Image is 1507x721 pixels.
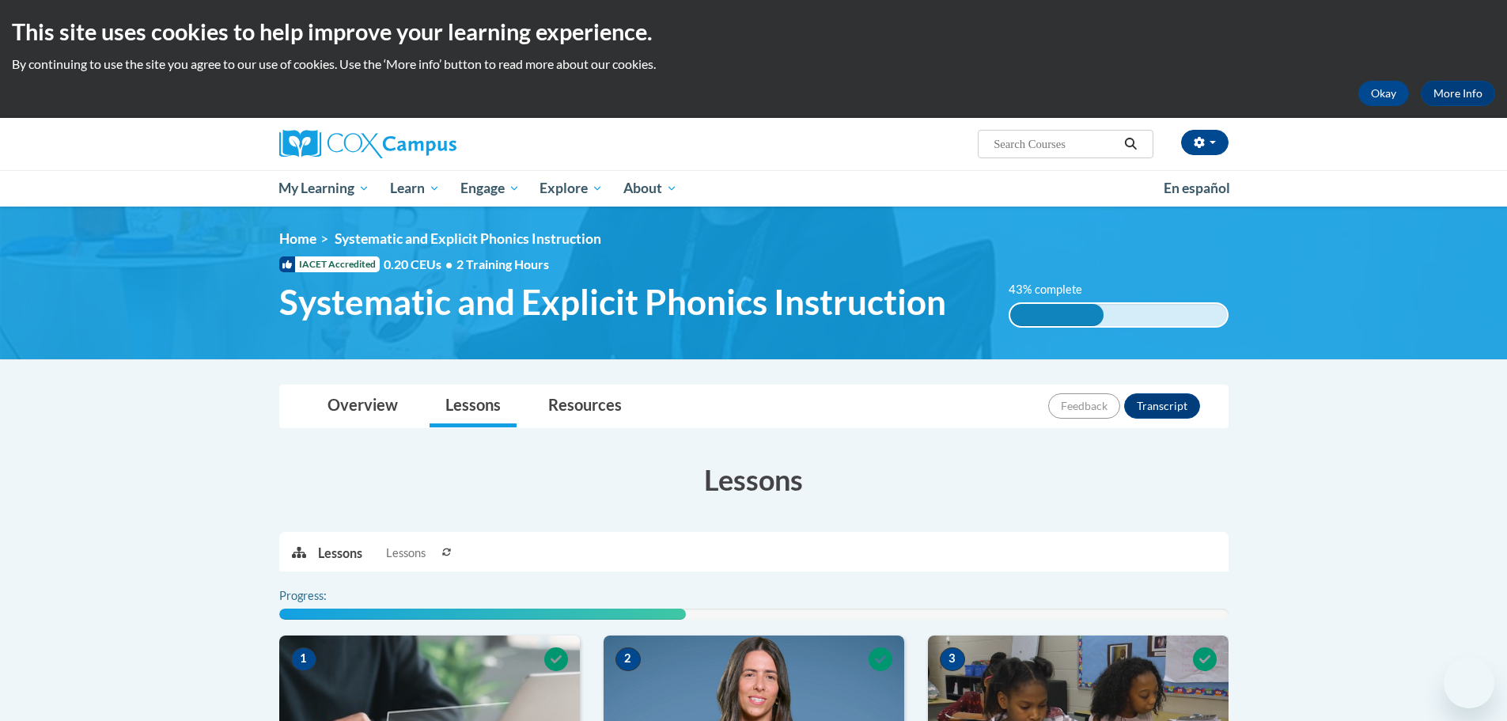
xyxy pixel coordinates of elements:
span: 2 Training Hours [456,256,549,271]
span: Systematic and Explicit Phonics Instruction [279,281,946,323]
label: 43% complete [1009,281,1100,298]
a: Explore [529,170,613,207]
a: My Learning [269,170,381,207]
a: Lessons [430,385,517,427]
button: Feedback [1048,393,1120,419]
span: 3 [940,647,965,671]
span: Engage [460,179,520,198]
span: 0.20 CEUs [384,256,456,273]
a: Learn [380,170,450,207]
span: Lessons [386,545,426,562]
input: Search Courses [992,135,1119,154]
p: Lessons [318,545,362,562]
a: More Info [1421,81,1495,106]
img: Cox Campus [279,130,456,158]
button: Account Settings [1181,130,1229,155]
span: About [623,179,677,198]
span: IACET Accredited [279,256,380,272]
label: Progress: [279,587,370,605]
a: Resources [532,385,638,427]
a: En español [1153,172,1240,205]
span: 1 [291,647,316,671]
button: Okay [1358,81,1409,106]
a: Cox Campus [279,130,580,158]
div: Main menu [256,170,1252,207]
a: Overview [312,385,414,427]
h2: This site uses cookies to help improve your learning experience. [12,16,1495,47]
a: About [613,170,687,207]
div: 43% complete [1010,304,1104,326]
span: En español [1164,180,1230,196]
span: Learn [390,179,440,198]
a: Engage [450,170,530,207]
iframe: Button to launch messaging window [1444,658,1494,708]
button: Search [1119,135,1142,154]
a: Home [279,230,316,247]
h3: Lessons [279,460,1229,499]
span: 2 [615,647,641,671]
span: Explore [540,179,603,198]
span: My Learning [278,179,369,198]
span: • [445,256,452,271]
span: Systematic and Explicit Phonics Instruction [335,230,601,247]
button: Transcript [1124,393,1200,419]
p: By continuing to use the site you agree to our use of cookies. Use the ‘More info’ button to read... [12,55,1495,73]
